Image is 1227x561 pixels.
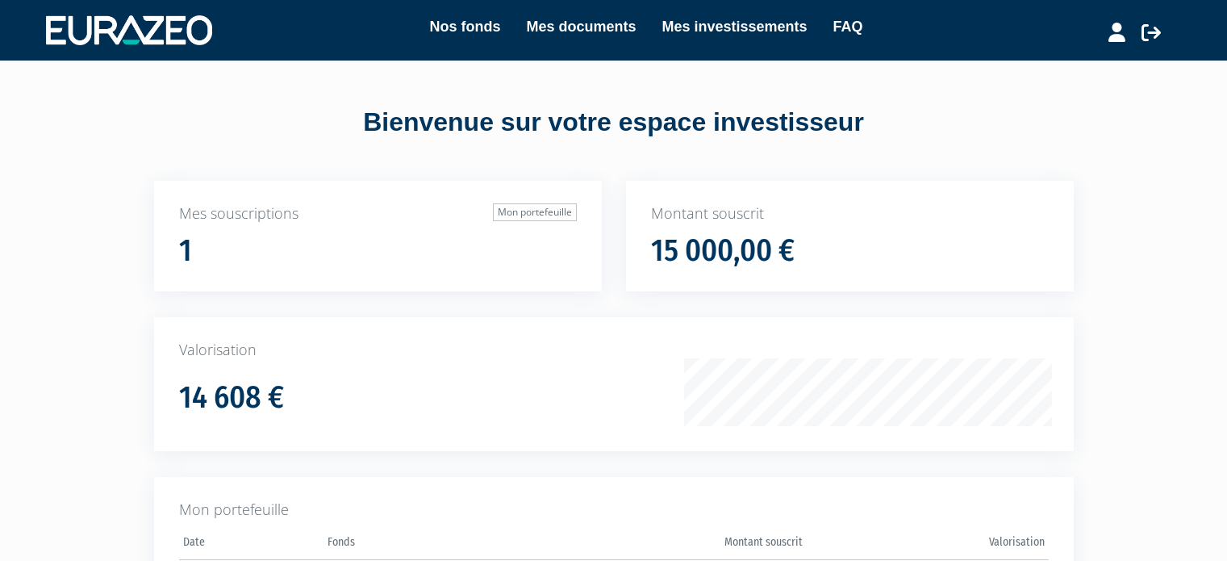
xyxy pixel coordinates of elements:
p: Valorisation [179,340,1049,361]
img: 1732889491-logotype_eurazeo_blanc_rvb.png [46,15,212,44]
div: Bienvenue sur votre espace investisseur [118,104,1110,141]
a: Mon portefeuille [493,203,577,221]
th: Date [179,530,324,560]
a: Mes investissements [661,15,807,38]
p: Mon portefeuille [179,500,1049,521]
th: Montant souscrit [566,530,807,560]
th: Fonds [323,530,565,560]
h1: 14 608 € [179,381,284,415]
a: Mes documents [526,15,636,38]
a: Nos fonds [429,15,500,38]
h1: 15 000,00 € [651,234,795,268]
a: FAQ [833,15,863,38]
p: Montant souscrit [651,203,1049,224]
p: Mes souscriptions [179,203,577,224]
th: Valorisation [807,530,1048,560]
h1: 1 [179,234,192,268]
